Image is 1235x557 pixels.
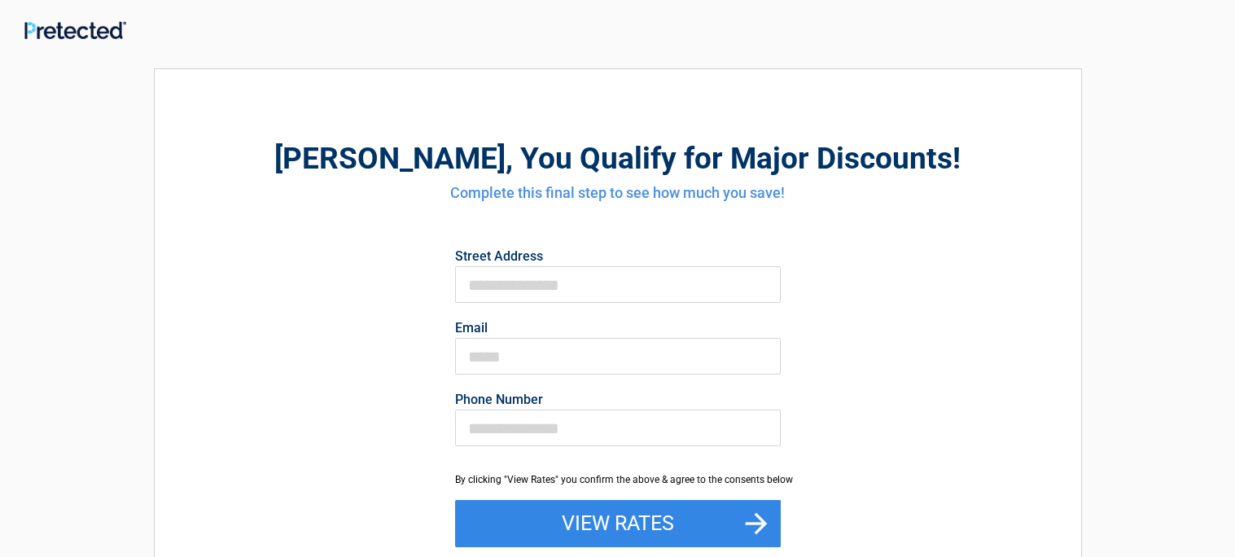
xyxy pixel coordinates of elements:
h4: Complete this final step to see how much you save! [244,182,992,204]
h2: , You Qualify for Major Discounts! [244,138,992,178]
label: Street Address [455,250,781,263]
label: Email [455,322,781,335]
button: View Rates [455,500,781,547]
label: Phone Number [455,393,781,406]
img: Main Logo [24,21,126,40]
div: By clicking "View Rates" you confirm the above & agree to the consents below [455,472,781,487]
span: [PERSON_NAME] [274,141,506,176]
